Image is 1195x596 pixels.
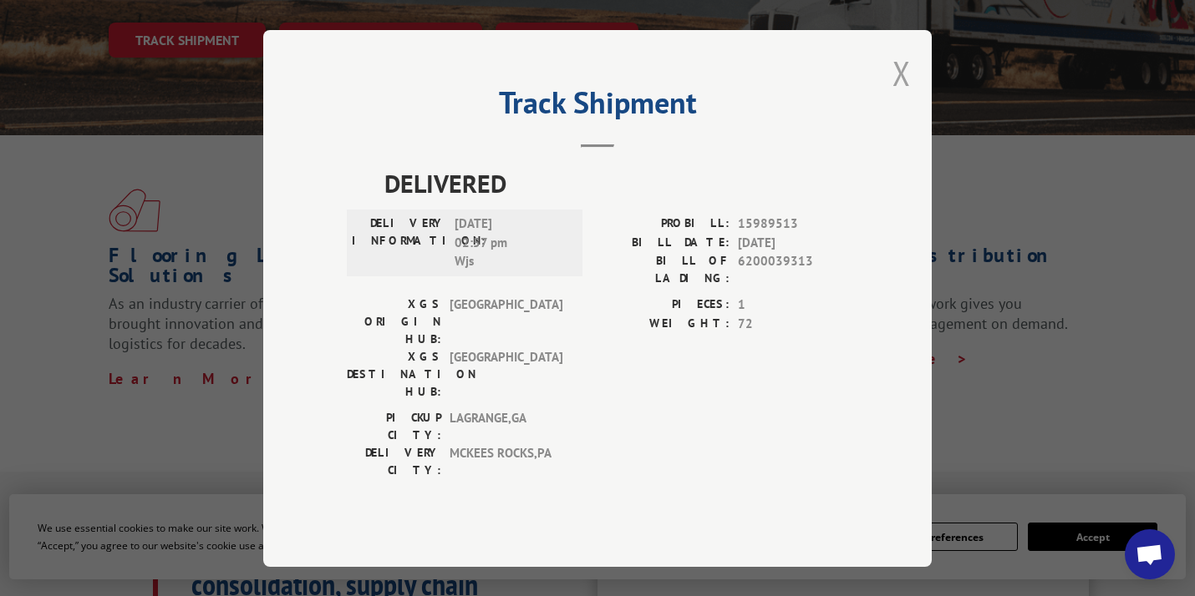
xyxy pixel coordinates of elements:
[597,252,730,287] label: BILL OF LADING:
[347,444,441,479] label: DELIVERY CITY:
[450,444,562,479] span: MCKEES ROCKS , PA
[347,409,441,444] label: PICKUP CITY:
[450,295,562,348] span: [GEOGRAPHIC_DATA]
[450,409,562,444] span: LAGRANGE , GA
[347,348,441,401] label: XGS DESTINATION HUB:
[738,215,848,234] span: 15989513
[597,233,730,252] label: BILL DATE:
[347,91,848,123] h2: Track Shipment
[1125,529,1175,579] div: Open chat
[597,215,730,234] label: PROBILL:
[384,164,848,202] span: DELIVERED
[450,348,562,401] span: [GEOGRAPHIC_DATA]
[597,314,730,333] label: WEIGHT:
[455,215,567,271] span: [DATE] 02:57 pm Wjs
[738,295,848,315] span: 1
[892,51,911,95] button: Close modal
[347,295,441,348] label: XGS ORIGIN HUB:
[738,314,848,333] span: 72
[352,215,446,271] label: DELIVERY INFORMATION:
[738,252,848,287] span: 6200039313
[597,295,730,315] label: PIECES:
[738,233,848,252] span: [DATE]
